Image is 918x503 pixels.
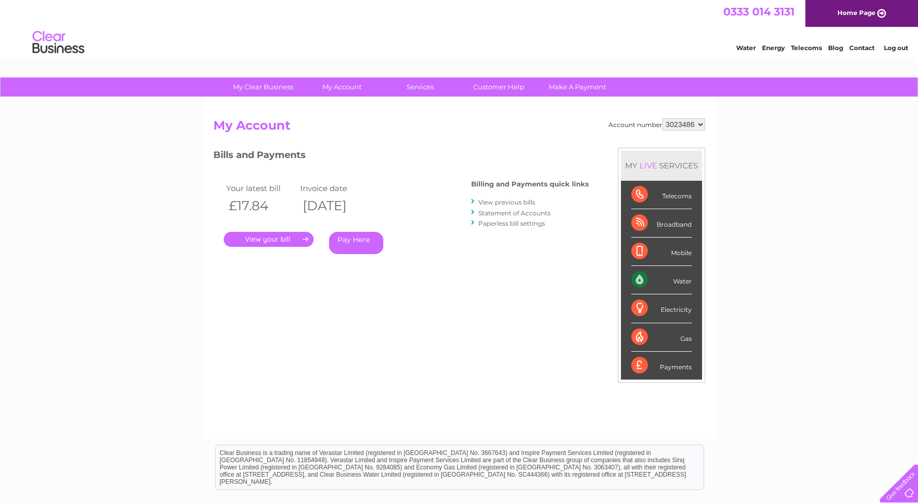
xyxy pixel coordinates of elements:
div: Gas [631,323,692,352]
div: Electricity [631,294,692,323]
a: My Clear Business [221,77,306,97]
a: View previous bills [478,198,535,206]
a: Pay Here [329,232,383,254]
a: Contact [849,44,875,52]
a: 0333 014 3131 [723,5,795,18]
a: Statement of Accounts [478,209,551,217]
div: Mobile [631,238,692,266]
div: Telecoms [631,181,692,209]
a: My Account [299,77,384,97]
div: Broadband [631,209,692,238]
img: logo.png [32,27,85,58]
div: Water [631,266,692,294]
div: Payments [631,352,692,380]
h3: Bills and Payments [213,148,589,166]
h2: My Account [213,118,705,138]
a: Make A Payment [535,77,620,97]
td: Invoice date [298,181,372,195]
a: Customer Help [456,77,541,97]
a: Telecoms [791,44,822,52]
a: Water [736,44,756,52]
div: Clear Business is a trading name of Verastar Limited (registered in [GEOGRAPHIC_DATA] No. 3667643... [215,6,704,50]
a: Log out [884,44,908,52]
h4: Billing and Payments quick links [471,180,589,188]
th: [DATE] [298,195,372,216]
div: Account number [609,118,705,131]
a: . [224,232,314,247]
div: MY SERVICES [621,151,702,180]
a: Services [378,77,463,97]
td: Your latest bill [224,181,298,195]
th: £17.84 [224,195,298,216]
a: Blog [828,44,843,52]
div: LIVE [637,161,659,170]
a: Paperless bill settings [478,219,545,227]
a: Energy [762,44,785,52]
